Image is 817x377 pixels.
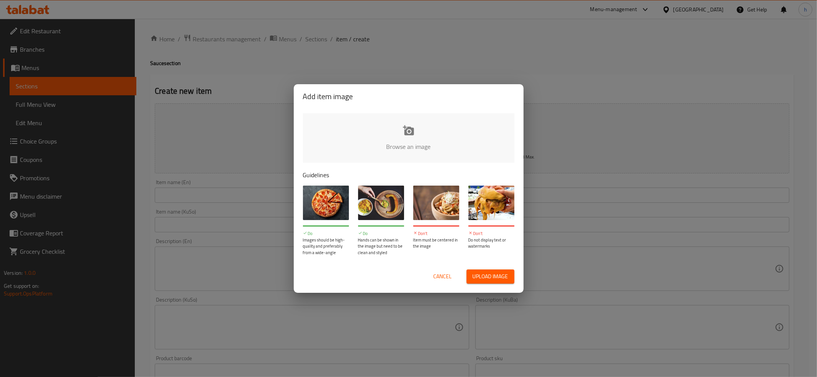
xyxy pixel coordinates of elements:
p: Do not display text or watermarks [468,237,514,250]
span: Cancel [434,272,452,281]
span: Upload image [473,272,508,281]
p: Do [303,230,349,237]
p: Hands can be shown in the image but need to be clean and styled [358,237,404,256]
img: guide-img-4@3x.jpg [468,186,514,220]
p: Don't [468,230,514,237]
p: Images should be high-quality and preferably from a wide-angle [303,237,349,256]
h2: Add item image [303,90,514,103]
p: Guidelines [303,170,514,180]
button: Upload image [467,269,514,284]
img: guide-img-3@3x.jpg [413,186,459,220]
p: Item must be centered in the image [413,237,459,250]
button: Cancel [431,269,455,284]
p: Don't [413,230,459,237]
img: guide-img-2@3x.jpg [358,186,404,220]
p: Do [358,230,404,237]
img: guide-img-1@3x.jpg [303,186,349,220]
